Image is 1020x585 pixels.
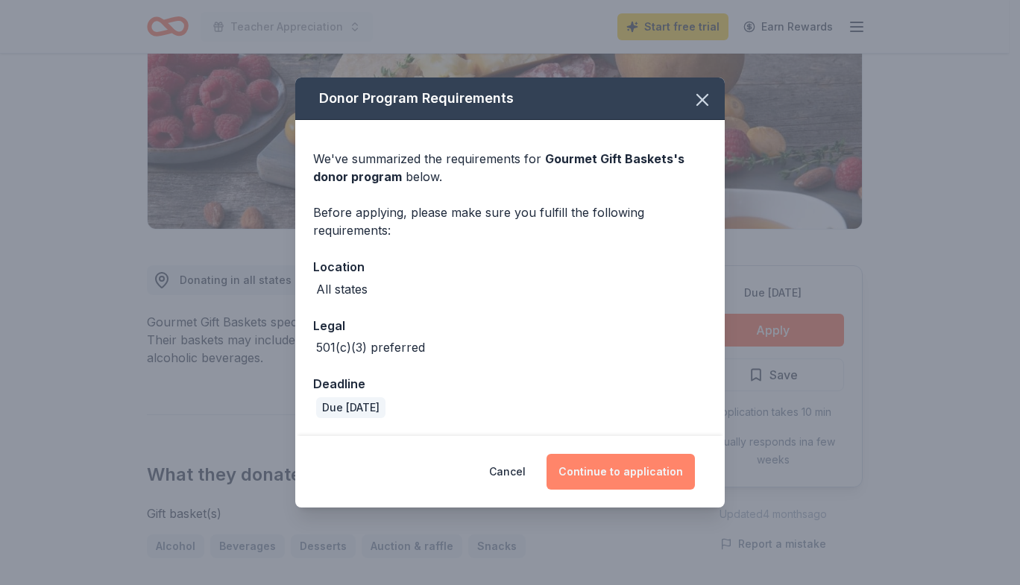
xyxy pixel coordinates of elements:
button: Cancel [489,454,526,490]
div: We've summarized the requirements for below. [313,150,707,186]
div: Before applying, please make sure you fulfill the following requirements: [313,203,707,239]
div: Location [313,257,707,276]
div: Donor Program Requirements [295,78,725,120]
div: 501(c)(3) preferred [316,338,425,356]
div: All states [316,280,368,298]
div: Deadline [313,374,707,393]
div: Legal [313,316,707,335]
button: Continue to application [547,454,695,490]
div: Due [DATE] [316,397,385,418]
